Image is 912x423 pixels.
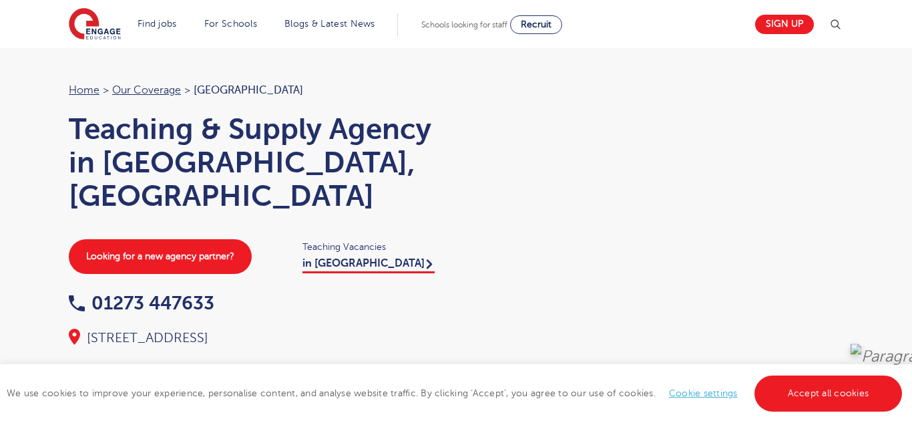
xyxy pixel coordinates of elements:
a: Accept all cookies [754,376,903,412]
span: [GEOGRAPHIC_DATA] [194,84,303,96]
a: Sign up [755,15,814,34]
a: Cookie settings [669,388,738,398]
nav: breadcrumb [69,82,443,99]
span: Teaching Vacancies [302,239,443,255]
span: > [184,84,190,96]
span: Recruit [521,19,551,29]
span: > [103,84,109,96]
h1: Teaching & Supply Agency in [GEOGRAPHIC_DATA], [GEOGRAPHIC_DATA] [69,112,443,213]
a: Recruit [510,15,562,34]
span: We use cookies to improve your experience, personalise content, and analyse website traffic. By c... [7,388,905,398]
a: Looking for a new agency partner? [69,239,252,274]
a: Blogs & Latest News [284,19,375,29]
img: Engage Education [69,8,121,41]
a: For Schools [204,19,257,29]
a: 01273 447633 [69,293,214,313]
a: Our coverage [112,84,181,96]
a: Find jobs [138,19,177,29]
div: [STREET_ADDRESS] [69,329,443,347]
a: in [GEOGRAPHIC_DATA] [302,257,435,273]
span: Schools looking for staff [421,20,507,29]
a: Home [69,84,99,96]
